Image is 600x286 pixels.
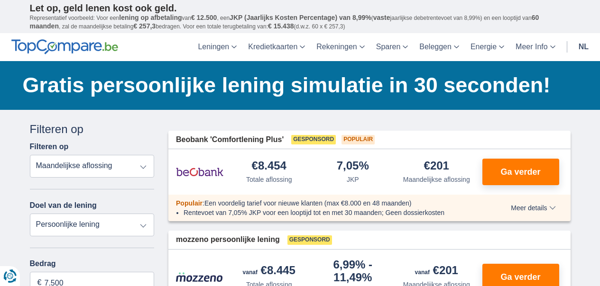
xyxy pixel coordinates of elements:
div: JKP [347,175,359,184]
label: Bedrag [30,259,155,268]
div: 7,05% [337,160,369,173]
div: €8.445 [243,265,295,278]
label: Filteren op [30,143,69,151]
span: Een voordelig tarief voor nieuwe klanten (max €8.000 en 48 maanden) [204,199,412,207]
a: Meer Info [510,33,561,61]
span: Populair [176,199,203,207]
button: Ga verder [482,159,559,185]
span: Beobank 'Comfortlening Plus' [176,134,284,145]
span: Gesponsord [287,235,332,245]
a: nl [573,33,594,61]
img: product.pl.alt Beobank [176,160,223,184]
a: Sparen [370,33,414,61]
span: Gesponsord [291,135,336,144]
a: Energie [465,33,510,61]
div: €201 [424,160,449,173]
div: €8.454 [252,160,286,173]
div: 6,99% [315,259,391,283]
div: Totale aflossing [246,175,292,184]
label: Doel van de lening [30,201,97,210]
a: Rekeningen [311,33,370,61]
img: TopCompare [11,39,118,54]
span: Ga verder [500,273,540,281]
a: Kredietkaarten [242,33,311,61]
p: Let op, geld lenen kost ook geld. [30,2,571,14]
div: €201 [415,265,458,278]
span: € 12.500 [191,14,217,21]
span: Populair [342,135,375,144]
span: Meer details [511,205,555,211]
div: : [168,198,484,208]
img: product.pl.alt Mozzeno [176,272,223,282]
span: 60 maanden [30,14,539,30]
div: Filteren op [30,121,155,137]
span: Ga verder [500,168,540,176]
span: vaste [373,14,390,21]
span: € 257,3 [133,22,156,30]
span: mozzeno persoonlijke lening [176,234,280,245]
div: Maandelijkse aflossing [403,175,470,184]
span: lening op afbetaling [119,14,182,21]
span: JKP (Jaarlijks Kosten Percentage) van 8,99% [230,14,371,21]
h1: Gratis persoonlijke lening simulatie in 30 seconden! [23,71,571,100]
a: Beleggen [414,33,465,61]
p: Representatief voorbeeld: Voor een van , een ( jaarlijkse debetrentevoet van 8,99%) en een loopti... [30,14,571,31]
span: € 15.438 [268,22,294,30]
button: Meer details [504,204,563,212]
li: Rentevoet van 7,05% JKP voor een looptijd tot en met 30 maanden; Geen dossierkosten [184,208,476,217]
a: Leningen [192,33,242,61]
